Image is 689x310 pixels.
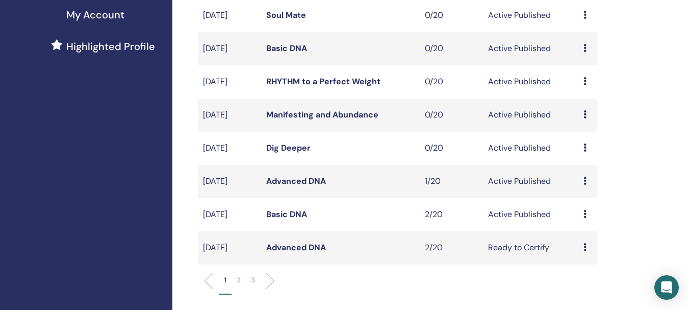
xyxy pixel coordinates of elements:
td: Active Published [483,132,578,165]
td: [DATE] [198,132,261,165]
td: 0/20 [420,132,483,165]
td: [DATE] [198,32,261,65]
a: Basic DNA [266,209,307,220]
td: Active Published [483,165,578,198]
td: Ready to Certify [483,231,578,265]
td: [DATE] [198,198,261,231]
span: Highlighted Profile [66,39,155,54]
p: 3 [251,275,255,285]
a: Basic DNA [266,43,307,54]
td: 0/20 [420,65,483,99]
span: My Account [66,7,124,22]
td: 0/20 [420,32,483,65]
td: Active Published [483,198,578,231]
a: Manifesting and Abundance [266,109,378,120]
p: 1 [224,275,226,285]
a: Dig Deeper [266,142,311,153]
td: Active Published [483,65,578,99]
td: 2/20 [420,231,483,265]
td: Active Published [483,99,578,132]
a: Advanced DNA [266,242,326,253]
a: Soul Mate [266,10,306,20]
a: RHYTHM to a Perfect Weight [266,76,380,87]
td: Active Published [483,32,578,65]
a: Advanced DNA [266,176,326,186]
td: [DATE] [198,165,261,198]
p: 2 [237,275,241,285]
td: [DATE] [198,231,261,265]
td: [DATE] [198,99,261,132]
div: Open Intercom Messenger [654,275,679,300]
td: 0/20 [420,99,483,132]
td: 1/20 [420,165,483,198]
td: 2/20 [420,198,483,231]
td: [DATE] [198,65,261,99]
